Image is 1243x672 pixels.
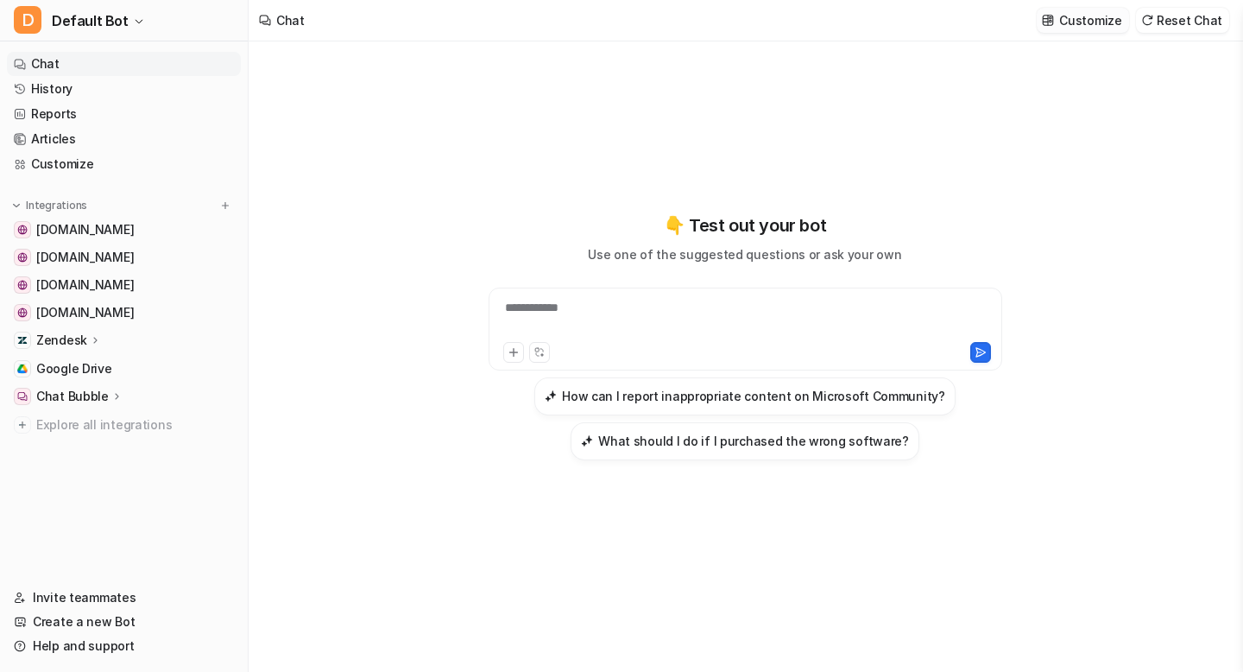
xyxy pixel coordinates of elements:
img: What should I do if I purchased the wrong software? [581,434,593,447]
a: Chat [7,52,241,76]
img: Zendesk [17,335,28,346]
a: Explore all integrations [7,413,241,437]
img: login.microsoftonline.com [17,252,28,263]
span: [DOMAIN_NAME] [36,249,134,266]
a: brytesoft.com[DOMAIN_NAME] [7,273,241,297]
div: Chat [276,11,305,29]
span: [DOMAIN_NAME] [36,304,134,321]
a: History [7,77,241,101]
p: Zendesk [36,332,87,349]
img: brytesoft.com [17,280,28,290]
img: answers.microsoft.com [17,307,28,318]
img: How can I report inappropriate content on Microsoft Community? [545,390,557,403]
img: customize [1042,14,1054,27]
img: menu_add.svg [219,200,231,212]
img: expand menu [10,200,22,212]
p: Chat Bubble [36,388,109,405]
a: Invite teammates [7,586,241,610]
span: Google Drive [36,360,112,377]
a: Help and support [7,634,241,658]
span: [DOMAIN_NAME] [36,276,134,294]
button: Customize [1037,8,1128,33]
button: Integrations [7,197,92,214]
button: Reset Chat [1136,8,1229,33]
p: 👇 Test out your bot [664,212,826,238]
span: [DOMAIN_NAME] [36,221,134,238]
a: Create a new Bot [7,610,241,634]
a: answers.microsoft.com[DOMAIN_NAME] [7,301,241,325]
a: Customize [7,152,241,176]
a: Articles [7,127,241,151]
a: login.microsoftonline.com[DOMAIN_NAME] [7,245,241,269]
span: D [14,6,41,34]
img: Google Drive [17,364,28,374]
button: How can I report inappropriate content on Microsoft Community?How can I report inappropriate cont... [534,377,956,415]
img: techcommunity.microsoft.com [17,225,28,235]
h3: How can I report inappropriate content on Microsoft Community? [562,387,945,405]
p: Use one of the suggested questions or ask your own [588,245,901,263]
span: Explore all integrations [36,411,234,439]
a: techcommunity.microsoft.com[DOMAIN_NAME] [7,218,241,242]
p: Customize [1059,11,1121,29]
img: Chat Bubble [17,391,28,402]
img: reset [1141,14,1153,27]
span: Default Bot [52,9,129,33]
h3: What should I do if I purchased the wrong software? [598,432,909,450]
p: Integrations [26,199,87,212]
img: explore all integrations [14,416,31,434]
button: What should I do if I purchased the wrong software?What should I do if I purchased the wrong soft... [571,422,919,460]
a: Google DriveGoogle Drive [7,357,241,381]
a: Reports [7,102,241,126]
